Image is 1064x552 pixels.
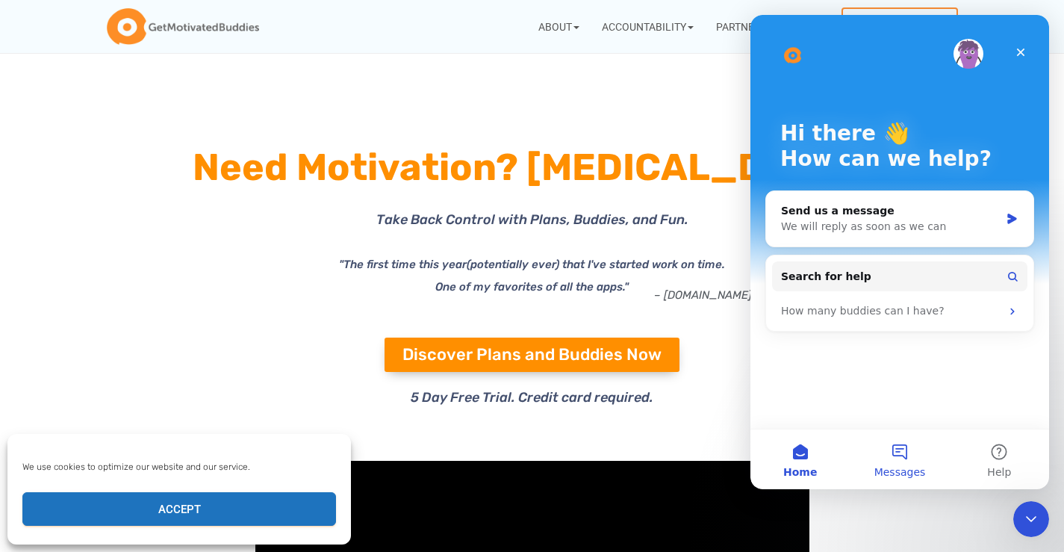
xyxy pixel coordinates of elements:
a: Get Started [841,7,958,41]
a: – [DOMAIN_NAME] [654,288,752,302]
a: Partners [705,7,785,46]
a: Discover Plans and Buddies Now [385,338,679,372]
div: We use cookies to optimize our website and our service. [22,460,335,474]
iframe: Intercom live chat [750,15,1049,489]
span: Take Back Control with Plans, Buddies, and Fun. [376,211,688,228]
a: About [527,7,591,46]
a: Log In [785,7,841,46]
button: Accept [22,492,336,526]
img: GetMotivatedBuddies [107,8,259,46]
a: Accountability [591,7,705,46]
span: 5 Day Free Trial. Credit card required. [411,389,653,406]
iframe: Intercom live chat [1013,501,1049,537]
span: Discover Plans and Buddies Now [402,347,662,363]
i: "The first time this year [339,258,467,271]
i: (potentially ever) that I've started work on time. One of my favorites of all the apps." [435,258,725,294]
h1: Need Motivation? [MEDICAL_DATA]? [129,140,936,194]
